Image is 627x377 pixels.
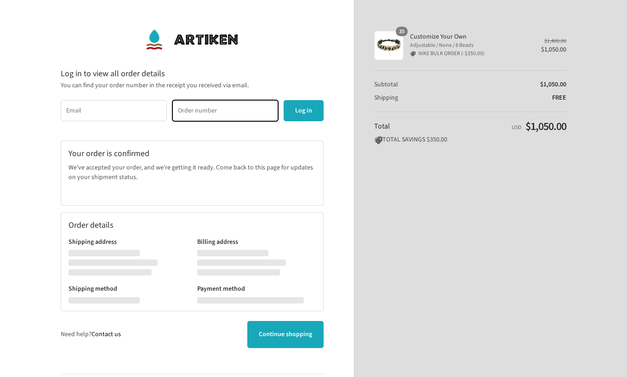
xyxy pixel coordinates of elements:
[68,220,192,231] h2: Order details
[68,163,316,182] p: We’ve accepted your order, and we’re getting it ready. Come back to this page for updates on your...
[374,80,476,89] th: Subtotal
[374,121,390,131] span: Total
[61,100,167,121] input: Email
[61,330,121,339] p: Need help?
[259,330,312,339] span: Continue shopping
[145,26,239,53] img: ArtiKen
[284,100,324,121] button: Log in
[396,27,408,36] span: 35
[172,100,279,121] input: Order number
[418,50,484,58] span: NIKE BULK ORDER (-$350.00)
[374,31,404,60] img: Customize Your Own - Adjustable / None / 8 Beads
[374,93,398,102] span: Shipping
[68,148,316,159] h2: Your order is confirmed
[68,238,188,246] h3: Shipping address
[512,124,521,131] span: USD
[197,238,316,246] h3: Billing address
[525,118,566,135] span: $1,050.00
[410,41,528,50] span: Adjustable / None / 8 Beads
[540,80,566,89] span: $1,050.00
[68,285,188,293] h3: Shipping method
[61,68,324,79] h2: Log in to view all order details
[427,135,447,144] span: $350.00
[541,45,566,54] span: $1,050.00
[197,285,316,293] h3: Payment method
[552,93,566,102] span: Free
[247,321,324,348] a: Continue shopping
[544,37,566,45] del: $1,400.00
[374,135,425,144] span: TOTAL SAVINGS
[410,33,528,41] span: Customize Your Own
[91,330,121,339] a: Contact us
[61,81,324,90] p: You can find your order number in the receipt you received via email.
